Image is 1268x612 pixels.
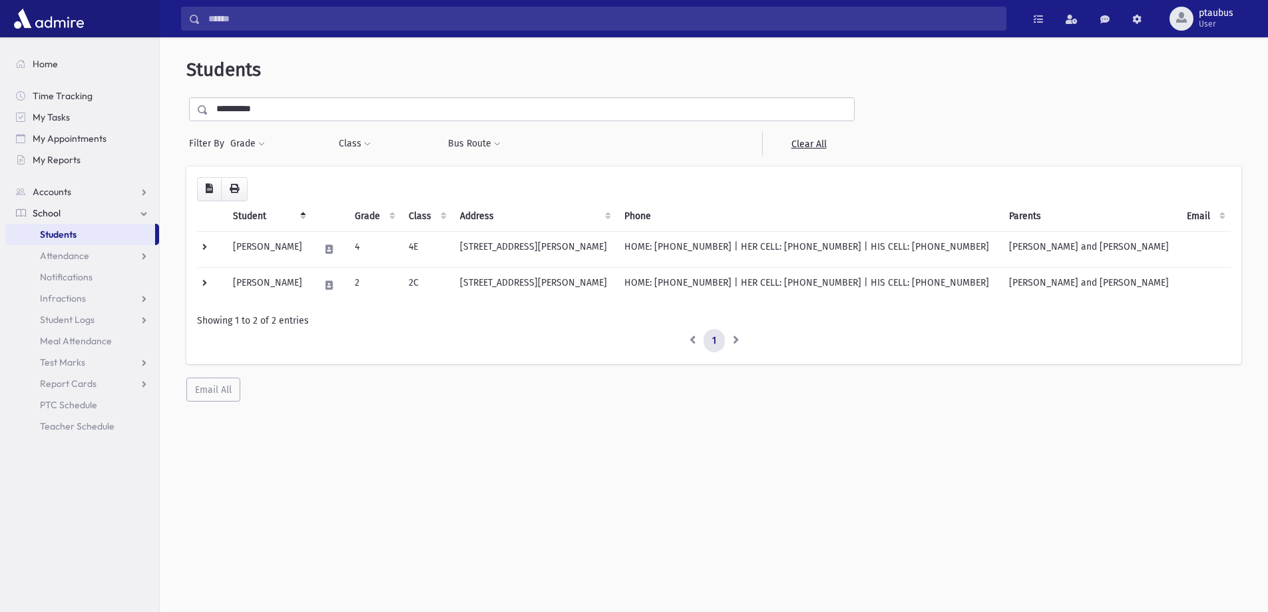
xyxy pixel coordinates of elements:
span: Student Logs [40,314,95,326]
button: Grade [230,132,266,156]
span: Test Marks [40,356,85,368]
a: Notifications [5,266,159,288]
span: Report Cards [40,378,97,390]
td: 4 [347,231,401,267]
a: Attendance [5,245,159,266]
a: PTC Schedule [5,394,159,416]
a: My Reports [5,149,159,170]
th: Grade: activate to sort column ascending [347,201,401,232]
span: My Reports [33,154,81,166]
th: Email: activate to sort column ascending [1179,201,1231,232]
button: Email All [186,378,240,402]
span: PTC Schedule [40,399,97,411]
td: HOME: [PHONE_NUMBER] | HER CELL: [PHONE_NUMBER] | HIS CELL: [PHONE_NUMBER] [616,231,1001,267]
span: My Appointments [33,133,106,145]
td: [STREET_ADDRESS][PERSON_NAME] [452,231,617,267]
a: Meal Attendance [5,330,159,352]
span: Students [186,59,261,81]
button: Bus Route [447,132,501,156]
a: Test Marks [5,352,159,373]
td: 4E [401,231,452,267]
a: Student Logs [5,309,159,330]
span: Home [33,58,58,70]
span: ptaubus [1199,8,1233,19]
a: Report Cards [5,373,159,394]
span: School [33,207,61,219]
td: HOME: [PHONE_NUMBER] | HER CELL: [PHONE_NUMBER] | HIS CELL: [PHONE_NUMBER] [616,267,1001,303]
td: [PERSON_NAME] and [PERSON_NAME] [1001,267,1179,303]
span: Filter By [189,137,230,151]
input: Search [200,7,1006,31]
button: Class [338,132,371,156]
div: Showing 1 to 2 of 2 entries [197,314,1231,328]
a: Accounts [5,181,159,202]
td: [STREET_ADDRESS][PERSON_NAME] [452,267,617,303]
a: Students [5,224,155,245]
span: Students [40,228,77,240]
a: My Tasks [5,107,159,128]
td: [PERSON_NAME] [225,267,311,303]
button: Print [221,177,248,201]
button: CSV [197,177,222,201]
th: Parents [1001,201,1179,232]
th: Phone [616,201,1001,232]
a: Clear All [762,132,855,156]
td: 2C [401,267,452,303]
span: Infractions [40,292,86,304]
span: Attendance [40,250,89,262]
span: Time Tracking [33,90,93,102]
img: AdmirePro [11,5,87,32]
th: Class: activate to sort column ascending [401,201,452,232]
span: Accounts [33,186,71,198]
th: Address: activate to sort column ascending [452,201,617,232]
a: Time Tracking [5,85,159,107]
a: Teacher Schedule [5,416,159,437]
a: Home [5,53,159,75]
a: Infractions [5,288,159,309]
a: My Appointments [5,128,159,149]
a: 1 [704,329,725,353]
td: [PERSON_NAME] and [PERSON_NAME] [1001,231,1179,267]
span: Teacher Schedule [40,420,114,432]
span: Notifications [40,271,93,283]
td: 2 [347,267,401,303]
th: Student: activate to sort column descending [225,201,311,232]
span: My Tasks [33,111,70,123]
span: User [1199,19,1233,29]
span: Meal Attendance [40,335,112,347]
a: School [5,202,159,224]
td: [PERSON_NAME] [225,231,311,267]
